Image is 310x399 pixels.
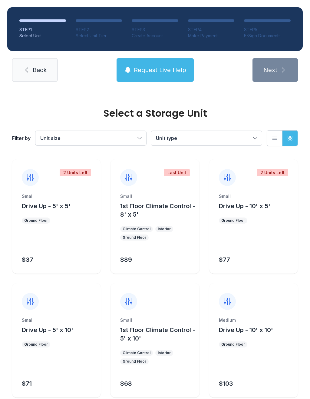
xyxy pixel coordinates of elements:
[188,33,235,39] div: Make Payment
[33,66,47,74] span: Back
[188,27,235,33] div: STEP 4
[158,227,171,231] div: Interior
[123,351,150,355] div: Climate Control
[40,135,61,141] span: Unit size
[164,169,190,176] div: Last Unit
[219,326,273,334] span: Drive Up - 10' x 10'
[120,202,197,219] button: 1st Floor Climate Control - 8' x 5'
[263,66,277,74] span: Next
[120,255,132,264] div: $89
[76,27,122,33] div: STEP 2
[219,255,230,264] div: $77
[22,193,91,199] div: Small
[22,202,71,210] span: Drive Up - 5' x 5'
[219,379,233,388] div: $103
[219,202,270,210] span: Drive Up - 10' x 5'
[120,379,132,388] div: $68
[257,169,288,176] div: 2 Units Left
[22,317,91,323] div: Small
[24,342,48,347] div: Ground Floor
[24,218,48,223] div: Ground Floor
[132,33,178,39] div: Create Account
[12,108,298,118] div: Select a Storage Unit
[244,27,291,33] div: STEP 5
[156,135,177,141] span: Unit type
[19,27,66,33] div: STEP 1
[22,255,33,264] div: $37
[60,169,91,176] div: 2 Units Left
[123,227,150,231] div: Climate Control
[123,235,146,240] div: Ground Floor
[132,27,178,33] div: STEP 3
[120,317,190,323] div: Small
[219,193,288,199] div: Small
[35,131,146,145] button: Unit size
[158,351,171,355] div: Interior
[120,193,190,199] div: Small
[22,326,73,334] span: Drive Up - 5' x 10'
[22,379,32,388] div: $71
[221,218,245,223] div: Ground Floor
[244,33,291,39] div: E-Sign Documents
[19,33,66,39] div: Select Unit
[120,202,195,218] span: 1st Floor Climate Control - 8' x 5'
[22,202,71,210] button: Drive Up - 5' x 5'
[12,135,31,142] div: Filter by
[120,326,197,343] button: 1st Floor Climate Control - 5' x 10'
[221,342,245,347] div: Ground Floor
[134,66,186,74] span: Request Live Help
[219,202,270,210] button: Drive Up - 10' x 5'
[219,326,273,334] button: Drive Up - 10' x 10'
[22,326,73,334] button: Drive Up - 5' x 10'
[123,359,146,364] div: Ground Floor
[120,326,195,342] span: 1st Floor Climate Control - 5' x 10'
[151,131,262,145] button: Unit type
[219,317,288,323] div: Medium
[76,33,122,39] div: Select Unit Tier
